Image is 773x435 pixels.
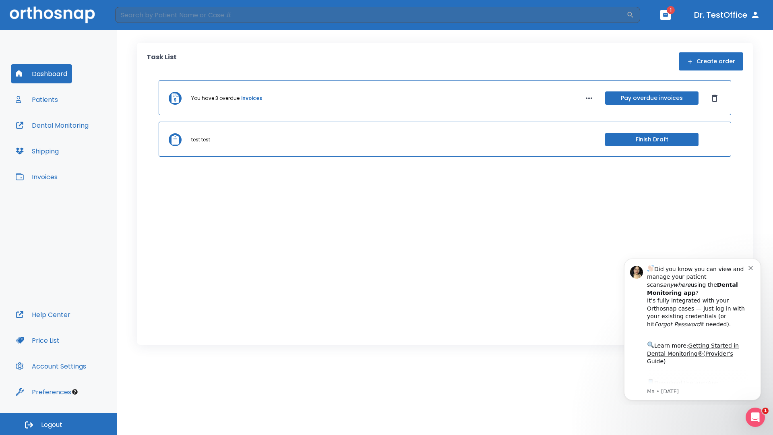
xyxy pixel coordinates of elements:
[605,91,699,105] button: Pay overdue invoices
[612,251,773,405] iframe: Intercom notifications message
[35,137,136,144] p: Message from Ma, sent 7w ago
[35,126,136,168] div: Download the app: | ​ Let us know if you need help getting started!
[191,95,240,102] p: You have 3 overdue
[11,331,64,350] button: Price List
[11,382,76,402] button: Preferences
[11,356,91,376] button: Account Settings
[11,64,72,83] button: Dashboard
[691,8,763,22] button: Dr. TestOffice
[147,52,177,70] p: Task List
[115,7,626,23] input: Search by Patient Name or Case #
[136,12,143,19] button: Dismiss notification
[71,388,79,396] div: Tooltip anchor
[746,408,765,427] iframe: Intercom live chat
[11,90,63,109] button: Patients
[191,136,210,143] p: test test
[41,420,62,429] span: Logout
[11,305,75,324] button: Help Center
[35,128,107,143] a: App Store
[708,92,721,105] button: Dismiss
[11,167,62,186] button: Invoices
[762,408,769,414] span: 1
[11,141,64,161] button: Shipping
[667,6,675,14] span: 1
[605,133,699,146] button: Finish Draft
[10,6,95,23] img: Orthosnap
[241,95,262,102] a: invoices
[679,52,743,70] button: Create order
[11,116,93,135] button: Dental Monitoring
